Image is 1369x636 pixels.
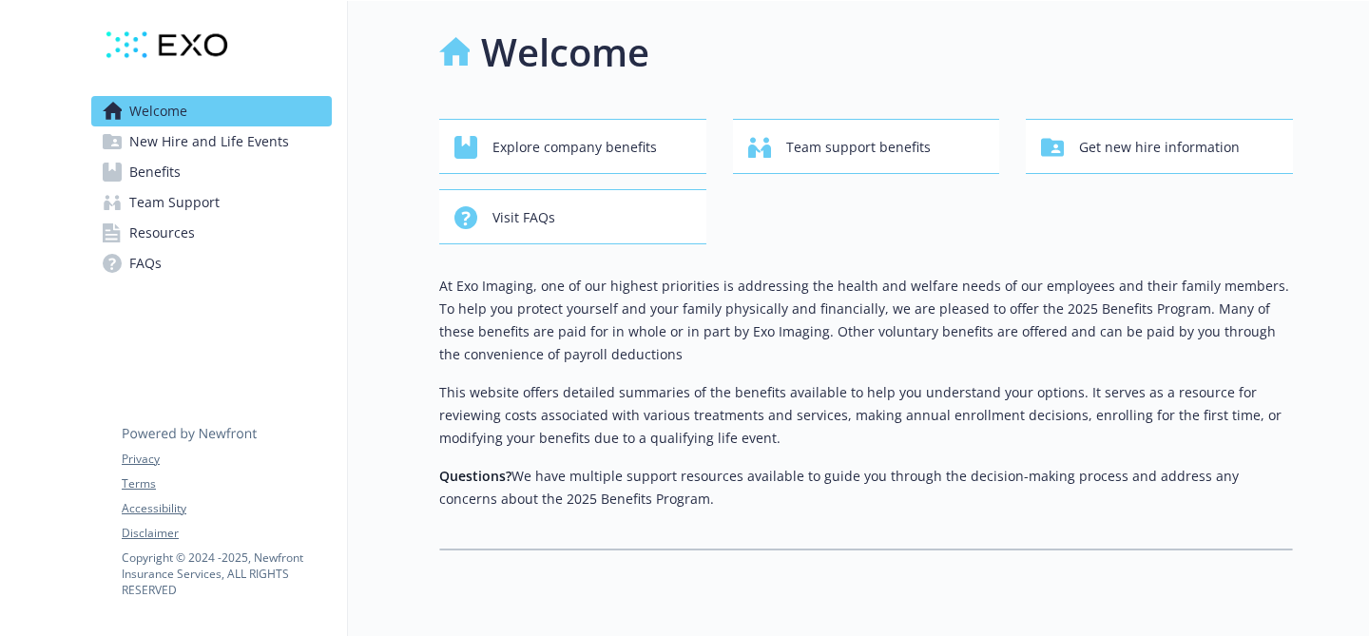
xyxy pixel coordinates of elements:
[91,218,332,248] a: Resources
[439,189,706,244] button: Visit FAQs
[786,129,931,165] span: Team support benefits
[1026,119,1293,174] button: Get new hire information
[129,126,289,157] span: New Hire and Life Events
[91,157,332,187] a: Benefits
[122,451,331,468] a: Privacy
[122,525,331,542] a: Disclaimer
[439,275,1293,366] p: At Exo Imaging, one of our highest priorities is addressing the health and welfare needs of our e...
[91,96,332,126] a: Welcome
[439,381,1293,450] p: This website offers detailed summaries of the benefits available to help you understand your opti...
[129,187,220,218] span: Team Support
[733,119,1000,174] button: Team support benefits
[129,157,181,187] span: Benefits
[91,187,332,218] a: Team Support
[129,96,187,126] span: Welcome
[91,126,332,157] a: New Hire and Life Events
[492,200,555,236] span: Visit FAQs
[122,500,331,517] a: Accessibility
[439,465,1293,511] p: We have multiple support resources available to guide you through the decision-making process and...
[122,475,331,492] a: Terms
[91,248,332,279] a: FAQs
[492,129,657,165] span: Explore company benefits
[481,24,649,81] h1: Welcome
[129,248,162,279] span: FAQs
[1079,129,1240,165] span: Get new hire information
[122,549,331,598] p: Copyright © 2024 - 2025 , Newfront Insurance Services, ALL RIGHTS RESERVED
[439,119,706,174] button: Explore company benefits
[129,218,195,248] span: Resources
[439,467,511,485] strong: Questions?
